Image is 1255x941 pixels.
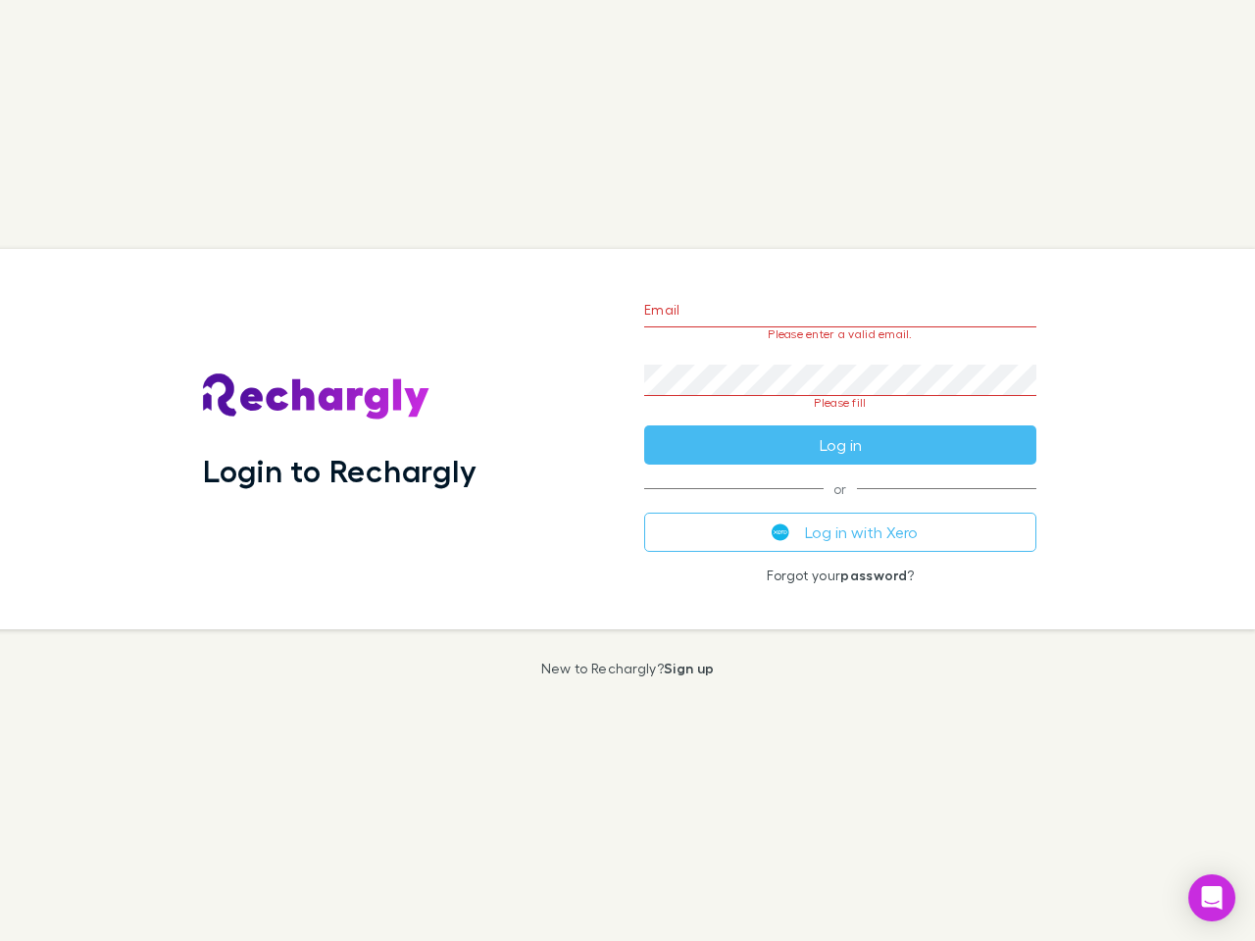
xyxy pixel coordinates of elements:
a: Sign up [664,660,714,676]
span: or [644,488,1036,489]
p: Forgot your ? [644,568,1036,583]
h1: Login to Rechargly [203,452,477,489]
button: Log in with Xero [644,513,1036,552]
button: Log in [644,425,1036,465]
p: Please enter a valid email. [644,327,1036,341]
div: Open Intercom Messenger [1188,874,1235,921]
img: Xero's logo [772,523,789,541]
p: New to Rechargly? [541,661,715,676]
a: password [840,567,907,583]
img: Rechargly's Logo [203,373,430,421]
p: Please fill [644,396,1036,410]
